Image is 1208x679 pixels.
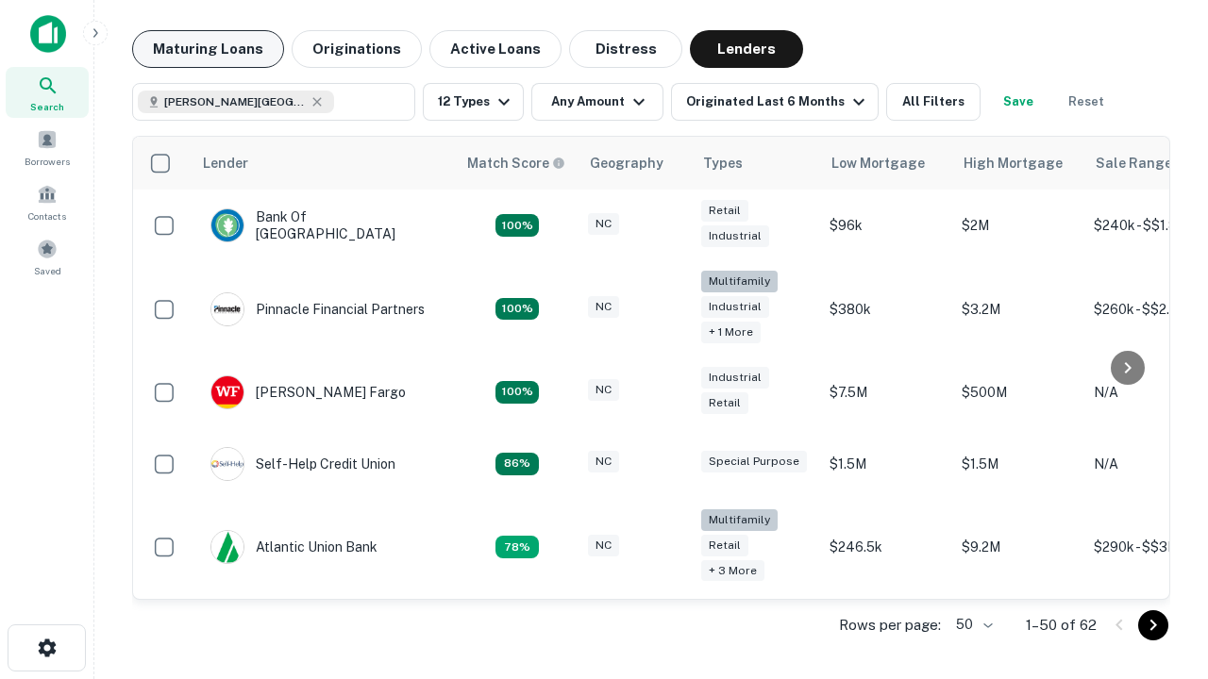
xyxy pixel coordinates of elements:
[192,137,456,190] th: Lender
[1056,83,1116,121] button: Reset
[701,200,748,222] div: Retail
[210,208,437,242] div: Bank Of [GEOGRAPHIC_DATA]
[671,83,879,121] button: Originated Last 6 Months
[886,83,981,121] button: All Filters
[495,381,539,404] div: Matching Properties: 14, hasApolloMatch: undefined
[28,208,66,224] span: Contacts
[703,152,743,174] div: Types
[211,293,243,325] img: picture
[820,428,952,500] td: $1.5M
[164,93,306,110] span: [PERSON_NAME][GEOGRAPHIC_DATA], [GEOGRAPHIC_DATA]
[952,356,1084,428] td: $500M
[210,530,377,564] div: Atlantic Union Bank
[30,99,64,114] span: Search
[701,509,778,531] div: Multifamily
[952,261,1084,356] td: $3.2M
[690,30,803,68] button: Lenders
[701,271,778,292] div: Multifamily
[456,137,579,190] th: Capitalize uses an advanced AI algorithm to match your search with the best lender. The match sco...
[952,137,1084,190] th: High Mortgage
[686,91,870,113] div: Originated Last 6 Months
[820,190,952,261] td: $96k
[1096,152,1172,174] div: Sale Range
[588,451,619,472] div: NC
[292,30,422,68] button: Originations
[952,500,1084,595] td: $9.2M
[588,535,619,556] div: NC
[495,453,539,475] div: Matching Properties: 11, hasApolloMatch: undefined
[839,614,941,637] p: Rows per page:
[831,152,925,174] div: Low Mortgage
[429,30,562,68] button: Active Loans
[25,154,70,169] span: Borrowers
[495,298,539,321] div: Matching Properties: 23, hasApolloMatch: undefined
[701,296,769,318] div: Industrial
[588,379,619,401] div: NC
[531,83,663,121] button: Any Amount
[701,225,769,247] div: Industrial
[588,296,619,318] div: NC
[701,367,769,389] div: Industrial
[964,152,1063,174] div: High Mortgage
[988,83,1049,121] button: Save your search to get updates of matches that match your search criteria.
[820,261,952,356] td: $380k
[1026,614,1097,637] p: 1–50 of 62
[132,30,284,68] button: Maturing Loans
[495,214,539,237] div: Matching Properties: 14, hasApolloMatch: undefined
[211,209,243,241] img: picture
[203,152,248,174] div: Lender
[211,376,243,408] img: picture
[1114,468,1208,558] iframe: Chat Widget
[588,213,619,235] div: NC
[210,375,406,409] div: [PERSON_NAME] Fargo
[948,611,996,638] div: 50
[952,428,1084,500] td: $1.5M
[569,30,682,68] button: Distress
[210,292,425,326] div: Pinnacle Financial Partners
[820,500,952,595] td: $246.5k
[6,176,89,227] a: Contacts
[701,392,748,414] div: Retail
[34,263,61,278] span: Saved
[1138,610,1168,640] button: Go to next page
[495,536,539,558] div: Matching Properties: 10, hasApolloMatch: undefined
[579,137,692,190] th: Geography
[692,137,820,190] th: Types
[820,356,952,428] td: $7.5M
[210,447,395,481] div: Self-help Credit Union
[211,531,243,563] img: picture
[701,535,748,556] div: Retail
[423,83,524,121] button: 12 Types
[952,190,1084,261] td: $2M
[701,322,761,343] div: + 1 more
[701,560,764,582] div: + 3 more
[820,137,952,190] th: Low Mortgage
[6,122,89,173] a: Borrowers
[701,451,807,472] div: Special Purpose
[6,67,89,118] a: Search
[30,15,66,53] img: capitalize-icon.png
[467,153,562,174] h6: Match Score
[590,152,663,174] div: Geography
[6,231,89,282] a: Saved
[467,153,565,174] div: Capitalize uses an advanced AI algorithm to match your search with the best lender. The match sco...
[211,448,243,480] img: picture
